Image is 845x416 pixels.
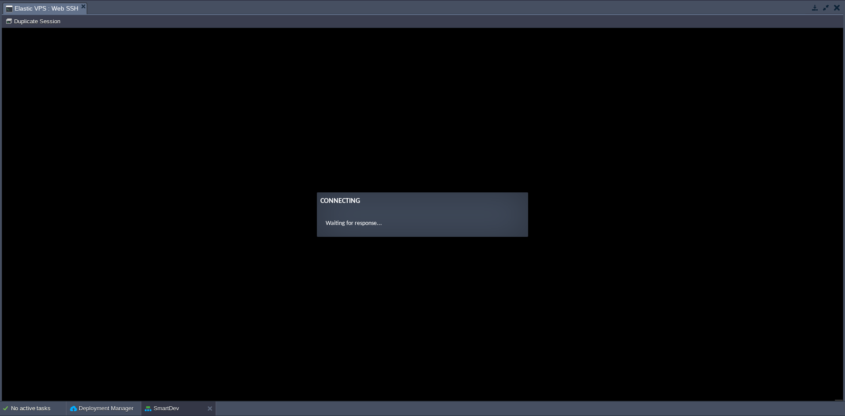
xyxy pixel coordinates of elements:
button: Duplicate Session [5,17,63,25]
div: Connecting [318,168,522,178]
button: Deployment Manager [70,404,133,413]
p: Waiting for response... [323,191,517,200]
button: SmartDev [145,404,179,413]
span: Elastic VPS : Web SSH [6,3,78,14]
div: No active tasks [11,401,66,416]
